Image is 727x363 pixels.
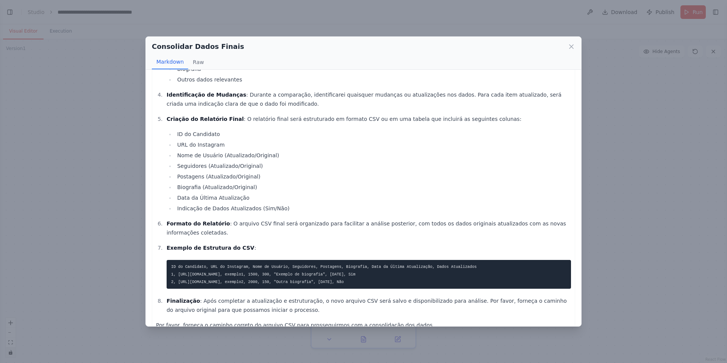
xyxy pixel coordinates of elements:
p: : Durante a comparação, identificarei quaisquer mudanças ou atualizações nos dados. Para cada ite... [167,90,571,108]
p: : O arquivo CSV final será organizado para facilitar a análise posterior, com todos os dados orig... [167,219,571,237]
li: URL do Instagram [175,140,571,149]
li: Biografia (Atualizado/Original) [175,183,571,192]
p: : Após completar a atualização e estruturação, o novo arquivo CSV será salvo e disponibilizado pa... [167,296,571,314]
li: Nome de Usuário (Atualizado/Original) [175,151,571,160]
strong: Finalização [167,298,200,304]
button: Markdown [152,55,188,69]
strong: Criação do Relatório Final [167,116,244,122]
strong: Exemplo de Estrutura do CSV [167,245,254,251]
code: ID do Candidato, URL do Instagram, Nome de Usuário, Seguidores, Postagens, Biografia, Data da Últ... [171,264,477,284]
strong: Formato do Relatório [167,221,230,227]
button: Raw [188,55,208,69]
li: Outros dados relevantes [175,75,571,84]
p: Por favor, forneça o caminho correto do arquivo CSV para prosseguirmos com a consolidação dos dados. [156,321,571,330]
li: Seguidores (Atualizado/Original) [175,161,571,171]
p: : [167,243,571,252]
h2: Consolidar Dados Finais [152,41,244,52]
li: Indicação de Dados Atualizados (Sim/Não) [175,204,571,213]
strong: Identificação de Mudanças [167,92,246,98]
li: Postagens (Atualizado/Original) [175,172,571,181]
li: Data da Última Atualização [175,193,571,202]
li: ID do Candidato [175,130,571,139]
p: : O relatório final será estruturado em formato CSV ou em uma tabela que incluirá as seguintes co... [167,114,571,124]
